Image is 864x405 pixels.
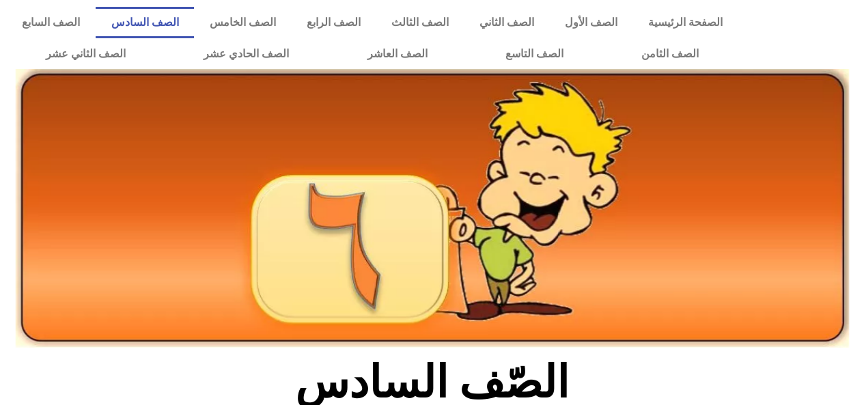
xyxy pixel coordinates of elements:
a: الصف الثالث [376,7,464,38]
a: الصف التاسع [466,38,602,70]
a: الصف السادس [96,7,194,38]
a: الصفحة الرئيسية [632,7,738,38]
a: الصف السابع [7,7,96,38]
a: الصف الثاني [464,7,549,38]
a: الصف الثامن [602,38,738,70]
a: الصف الحادي عشر [165,38,328,70]
a: الصف الثاني عشر [7,38,165,70]
a: الصف الأول [549,7,632,38]
a: الصف العاشر [329,38,466,70]
a: الصف الخامس [194,7,291,38]
a: الصف الرابع [291,7,376,38]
